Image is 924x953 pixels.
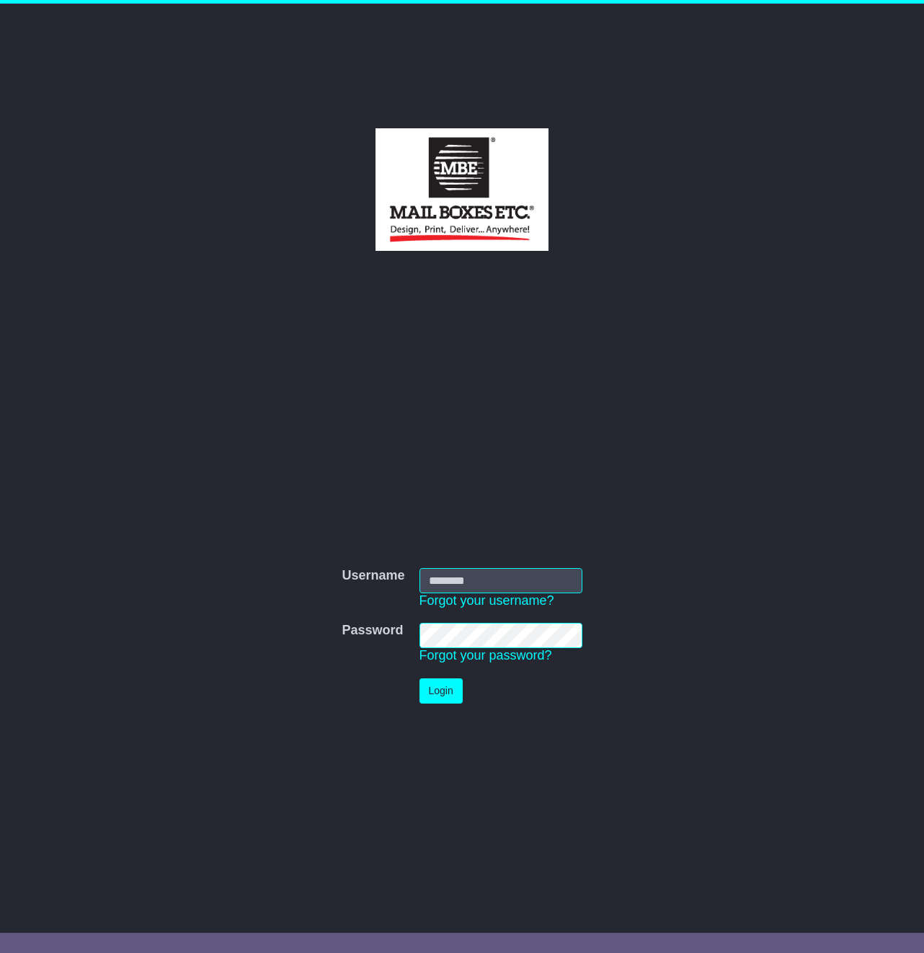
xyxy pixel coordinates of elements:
[419,678,463,704] button: Login
[419,593,554,608] a: Forgot your username?
[342,623,403,639] label: Password
[376,128,548,251] img: Lillypods Pty Ltd
[419,648,552,662] a: Forgot your password?
[342,568,404,584] label: Username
